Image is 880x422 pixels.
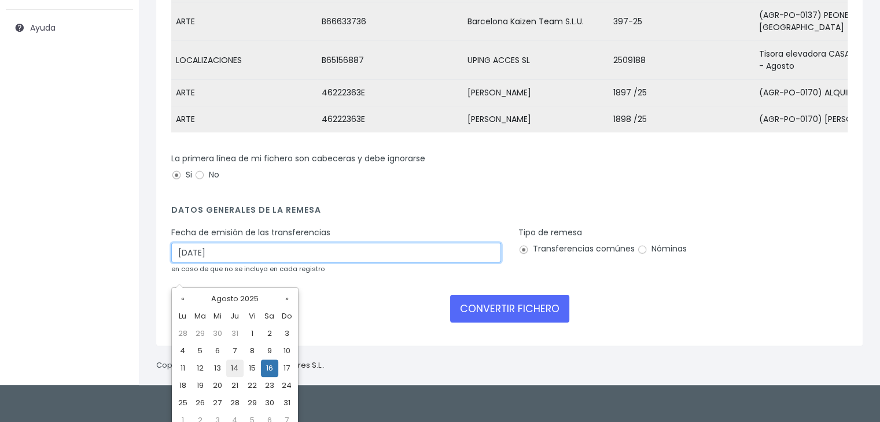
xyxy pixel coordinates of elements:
[244,394,261,412] td: 29
[463,80,609,106] td: [PERSON_NAME]
[171,80,317,106] td: ARTE
[171,264,325,273] small: en caso de que no se incluya en cada registro
[192,394,209,412] td: 26
[30,22,56,34] span: Ayuda
[609,80,754,106] td: 1897 /25
[637,243,687,255] label: Nóminas
[278,360,296,377] td: 17
[174,290,192,308] th: «
[171,227,330,239] label: Fecha de emisión de las transferencias
[261,360,278,377] td: 16
[518,243,635,255] label: Transferencias comúnes
[463,2,609,41] td: Barcelona Kaizen Team S.L.U.
[194,169,219,181] label: No
[192,290,278,308] th: Agosto 2025
[226,360,244,377] td: 14
[209,308,226,325] th: Mi
[278,308,296,325] th: Do
[226,308,244,325] th: Ju
[278,325,296,342] td: 3
[261,308,278,325] th: Sa
[609,41,754,80] td: 2509188
[171,2,317,41] td: ARTE
[174,394,192,412] td: 25
[261,342,278,360] td: 9
[6,16,133,40] a: Ayuda
[174,342,192,360] td: 4
[192,325,209,342] td: 29
[209,325,226,342] td: 30
[518,227,582,239] label: Tipo de remesa
[209,360,226,377] td: 13
[192,342,209,360] td: 5
[244,308,261,325] th: Vi
[317,41,463,80] td: B65156887
[317,106,463,133] td: 46222363E
[609,2,754,41] td: 397-25
[174,377,192,394] td: 18
[278,290,296,308] th: »
[244,377,261,394] td: 22
[174,325,192,342] td: 28
[192,360,209,377] td: 12
[192,308,209,325] th: Ma
[244,325,261,342] td: 1
[244,360,261,377] td: 15
[171,106,317,133] td: ARTE
[226,325,244,342] td: 31
[261,325,278,342] td: 2
[174,308,192,325] th: Lu
[450,295,569,323] button: CONVERTIR FICHERO
[609,106,754,133] td: 1898 /25
[171,153,425,165] label: La primera línea de mi fichero son cabeceras y debe ignorarse
[244,342,261,360] td: 8
[156,360,325,372] p: Copyright © 2025 .
[209,342,226,360] td: 6
[171,205,848,221] h4: Datos generales de la remesa
[226,394,244,412] td: 28
[317,2,463,41] td: B66633736
[317,80,463,106] td: 46222363E
[171,169,192,181] label: Si
[463,106,609,133] td: [PERSON_NAME]
[226,377,244,394] td: 21
[261,377,278,394] td: 23
[174,360,192,377] td: 11
[226,342,244,360] td: 7
[209,377,226,394] td: 20
[463,41,609,80] td: UPING ACCES SL
[278,377,296,394] td: 24
[209,394,226,412] td: 27
[278,342,296,360] td: 10
[192,377,209,394] td: 19
[261,394,278,412] td: 30
[278,394,296,412] td: 31
[171,41,317,80] td: LOCALIZACIONES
